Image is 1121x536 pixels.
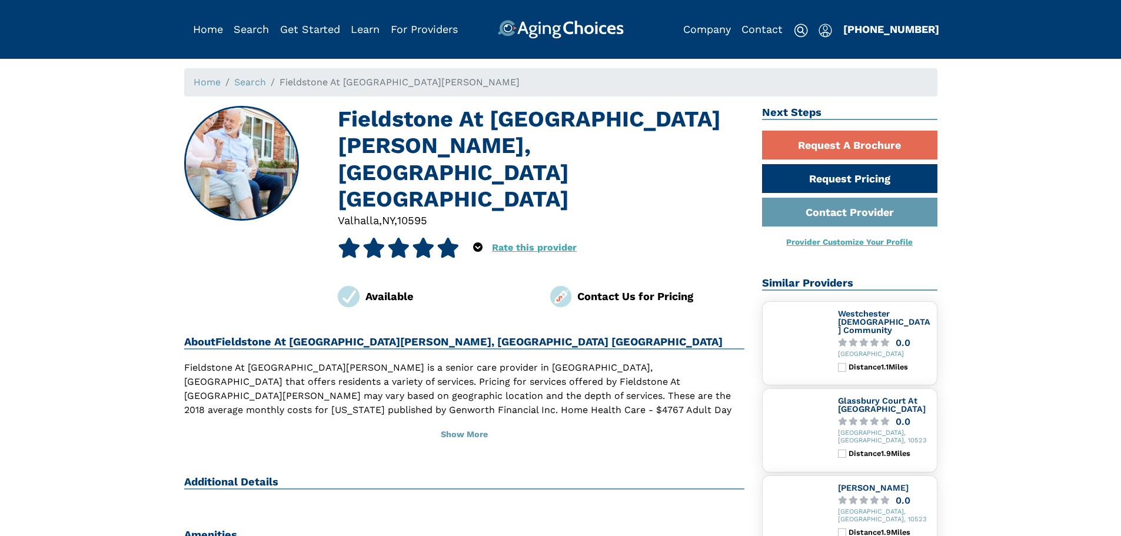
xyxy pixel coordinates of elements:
[473,238,483,258] div: Popover trigger
[184,68,937,96] nav: breadcrumb
[838,351,932,358] div: [GEOGRAPHIC_DATA]
[762,198,937,227] a: Contact Provider
[786,237,913,247] a: Provider Customize Your Profile
[577,288,744,304] div: Contact Us for Pricing
[193,23,223,35] a: Home
[838,417,932,426] a: 0.0
[185,107,298,220] img: Fieldstone At Westchester Meadows, Valhalla NY
[497,20,623,39] img: AgingChoices
[819,24,832,38] img: user-icon.svg
[683,23,731,35] a: Company
[896,338,910,347] div: 0.0
[184,475,745,490] h2: Additional Details
[379,214,382,227] span: ,
[382,214,394,227] span: NY
[838,496,932,505] a: 0.0
[184,422,745,448] button: Show More
[838,309,930,334] a: Westchester [DEMOGRAPHIC_DATA] Community
[184,361,745,460] p: Fieldstone At [GEOGRAPHIC_DATA][PERSON_NAME] is a senior care provider in [GEOGRAPHIC_DATA], [GEO...
[838,508,932,524] div: [GEOGRAPHIC_DATA], [GEOGRAPHIC_DATA], 10523
[838,430,932,445] div: [GEOGRAPHIC_DATA], [GEOGRAPHIC_DATA], 10523
[280,23,340,35] a: Get Started
[819,20,832,39] div: Popover trigger
[849,450,932,458] div: Distance 1.9 Miles
[338,214,379,227] span: Valhalla
[492,242,577,253] a: Rate this provider
[741,23,783,35] a: Contact
[762,106,937,120] h2: Next Steps
[338,106,744,212] h1: Fieldstone At [GEOGRAPHIC_DATA][PERSON_NAME], [GEOGRAPHIC_DATA] [GEOGRAPHIC_DATA]
[762,131,937,159] a: Request A Brochure
[849,363,932,371] div: Distance 1.1 Miles
[391,23,458,35] a: For Providers
[838,483,909,492] a: [PERSON_NAME]
[234,23,269,35] a: Search
[394,214,397,227] span: ,
[280,76,520,88] span: Fieldstone At [GEOGRAPHIC_DATA][PERSON_NAME]
[234,76,266,88] a: Search
[838,338,932,347] a: 0.0
[351,23,380,35] a: Learn
[794,24,808,38] img: search-icon.svg
[365,288,533,304] div: Available
[896,496,910,505] div: 0.0
[762,164,937,193] a: Request Pricing
[838,396,926,414] a: Glassbury Court At [GEOGRAPHIC_DATA]
[194,76,221,88] a: Home
[397,212,427,228] div: 10595
[896,417,910,426] div: 0.0
[843,23,939,35] a: [PHONE_NUMBER]
[762,277,937,291] h2: Similar Providers
[184,335,745,349] h2: About Fieldstone At [GEOGRAPHIC_DATA][PERSON_NAME], [GEOGRAPHIC_DATA] [GEOGRAPHIC_DATA]
[234,20,269,39] div: Popover trigger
